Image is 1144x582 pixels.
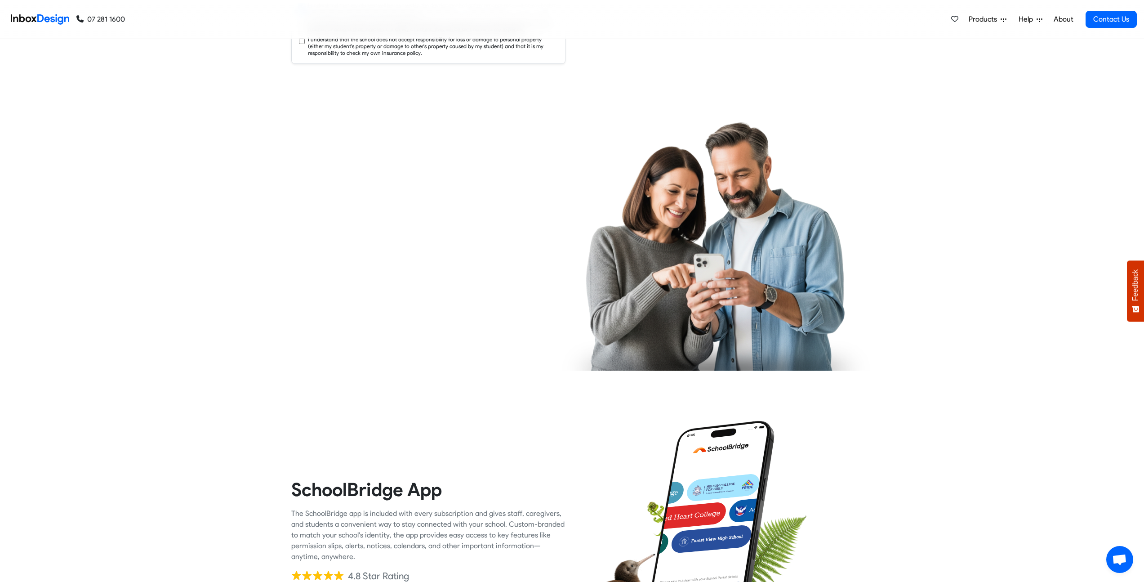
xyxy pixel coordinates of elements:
[1131,269,1140,301] span: Feedback
[1051,10,1076,28] a: About
[1106,546,1133,573] div: Open chat
[1015,10,1046,28] a: Help
[969,14,1001,25] span: Products
[1127,260,1144,322] button: Feedback - Show survey
[1086,11,1137,28] a: Contact Us
[965,10,1010,28] a: Products
[561,121,870,371] img: parents_using_phone.png
[76,14,125,25] a: 07 281 1600
[1019,14,1037,25] span: Help
[308,36,558,56] label: I understand that the school does not accept responsibility for loss or damage to personal proper...
[291,478,565,501] heading: SchoolBridge App
[291,508,565,562] div: The SchoolBridge app is included with every subscription and gives staff, caregivers, and student...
